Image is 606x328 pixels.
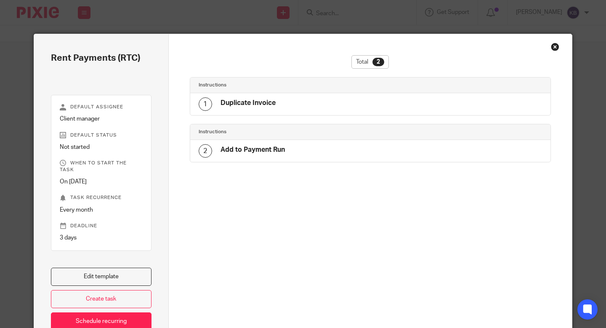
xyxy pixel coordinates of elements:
div: Close this dialog window [551,43,559,51]
p: 3 days [60,234,143,242]
p: Default assignee [60,104,143,110]
h4: Duplicate Invoice [221,99,276,108]
h4: Add to Payment Run [221,145,285,154]
h4: Instructions [199,129,370,135]
a: Create task [51,290,151,308]
p: Deadline [60,223,143,229]
p: Default status [60,132,143,139]
a: Edit template [51,268,151,286]
div: 2 [199,144,212,158]
p: When to start the task [60,160,143,173]
p: Client manager [60,115,143,123]
div: Total [351,55,389,69]
p: On [DATE] [60,177,143,186]
h4: Instructions [199,82,370,89]
p: Task recurrence [60,194,143,201]
p: Every month [60,206,143,214]
h2: Rent Payments (RTC) [51,51,151,65]
div: 1 [199,97,212,111]
p: Not started [60,143,143,151]
div: 2 [372,58,384,66]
